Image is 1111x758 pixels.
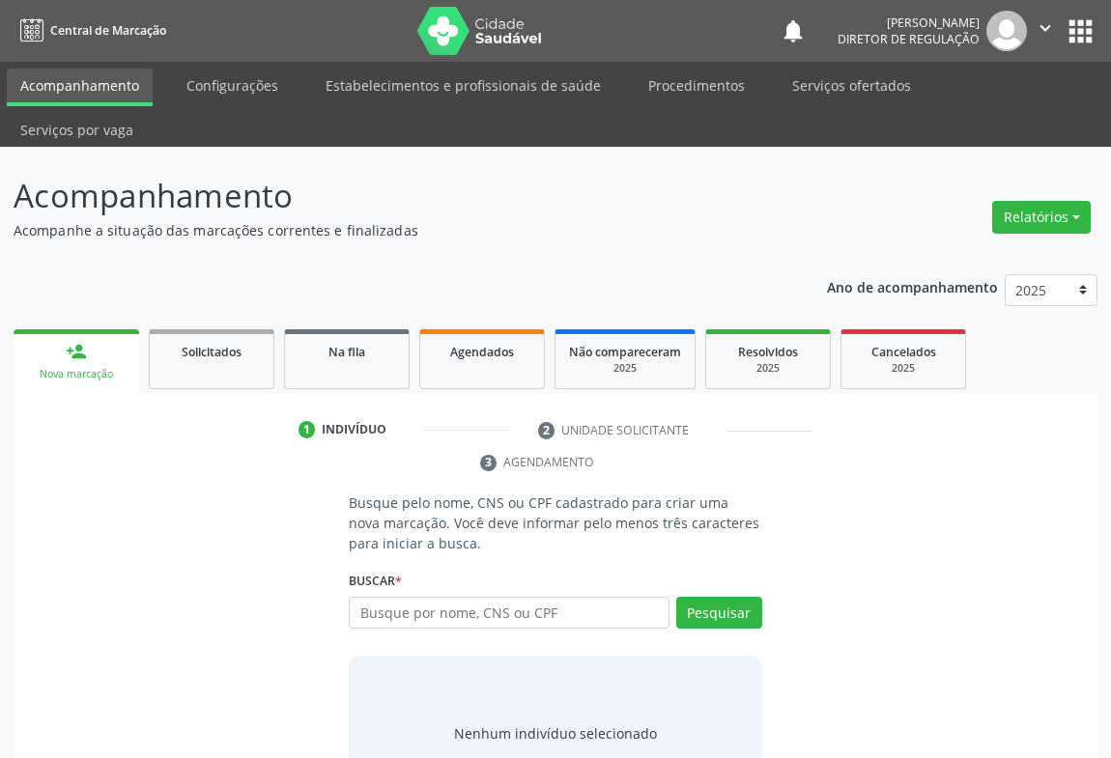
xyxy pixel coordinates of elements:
[7,113,147,147] a: Serviços por vaga
[827,274,998,298] p: Ano de acompanhamento
[328,344,365,360] span: Na fila
[14,14,166,46] a: Central de Marcação
[312,69,614,102] a: Estabelecimentos e profissionais de saúde
[992,201,1091,234] button: Relatórios
[780,17,807,44] button: notifications
[349,492,762,553] p: Busque pelo nome, CNS ou CPF cadastrado para criar uma nova marcação. Você deve informar pelo men...
[1064,14,1097,48] button: apps
[66,341,87,362] div: person_add
[676,597,762,630] button: Pesquisar
[349,567,402,597] label: Buscar
[322,421,386,438] div: Indivíduo
[569,361,681,376] div: 2025
[454,723,657,744] div: Nenhum indivíduo selecionado
[838,14,980,31] div: [PERSON_NAME]
[14,172,772,220] p: Acompanhamento
[27,367,126,381] div: Nova marcação
[635,69,758,102] a: Procedimentos
[779,69,925,102] a: Serviços ofertados
[1027,11,1064,51] button: 
[855,361,952,376] div: 2025
[720,361,816,376] div: 2025
[7,69,153,106] a: Acompanhamento
[50,22,166,39] span: Central de Marcação
[986,11,1027,51] img: img
[173,69,292,102] a: Configurações
[299,421,316,438] div: 1
[450,344,514,360] span: Agendados
[14,220,772,240] p: Acompanhe a situação das marcações correntes e finalizadas
[569,344,681,360] span: Não compareceram
[349,597,669,630] input: Busque por nome, CNS ou CPF
[871,344,936,360] span: Cancelados
[182,344,242,360] span: Solicitados
[838,31,980,47] span: Diretor de regulação
[738,344,798,360] span: Resolvidos
[1035,17,1056,39] i: 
